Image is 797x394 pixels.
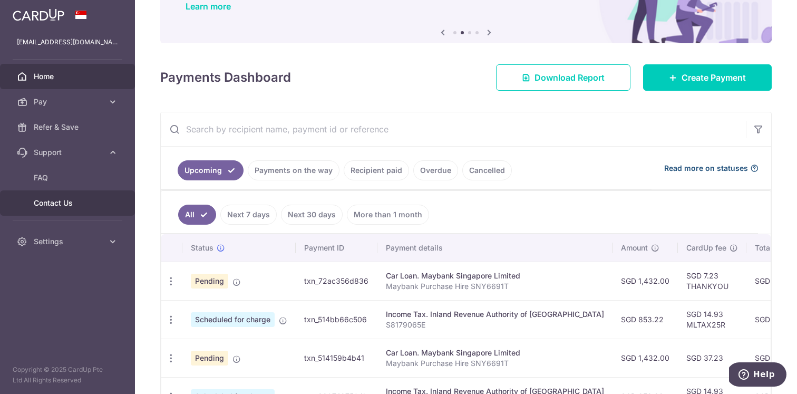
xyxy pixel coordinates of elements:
[17,37,118,47] p: [EMAIL_ADDRESS][DOMAIN_NAME]
[13,8,64,21] img: CardUp
[296,300,377,339] td: txn_514bb66c506
[678,262,746,300] td: SGD 7.23 THANKYOU
[386,281,604,292] p: Maybank Purchase Hire SNY6691T
[462,160,512,180] a: Cancelled
[496,64,630,91] a: Download Report
[643,64,772,91] a: Create Payment
[191,274,228,289] span: Pending
[386,358,604,369] p: Maybank Purchase Hire SNY6691T
[248,160,339,180] a: Payments on the way
[613,339,678,377] td: SGD 1,432.00
[755,243,790,253] span: Total amt.
[682,71,746,84] span: Create Payment
[386,348,604,358] div: Car Loan. Maybank Singapore Limited
[281,205,343,225] a: Next 30 days
[686,243,726,253] span: CardUp fee
[678,300,746,339] td: SGD 14.93 MLTAX25R
[678,339,746,377] td: SGD 37.23
[34,198,103,208] span: Contact Us
[613,300,678,339] td: SGD 853.22
[664,163,759,174] a: Read more on statuses
[160,68,291,87] h4: Payments Dashboard
[729,362,786,389] iframe: Opens a widget where you can find more information
[534,71,605,84] span: Download Report
[621,243,648,253] span: Amount
[34,97,103,107] span: Pay
[296,234,377,262] th: Payment ID
[191,312,275,327] span: Scheduled for charge
[34,122,103,132] span: Refer & Save
[664,163,748,174] span: Read more on statuses
[220,205,277,225] a: Next 7 days
[386,309,604,320] div: Income Tax. Inland Revenue Authority of [GEOGRAPHIC_DATA]
[178,205,216,225] a: All
[191,243,213,253] span: Status
[186,1,231,12] a: Learn more
[296,339,377,377] td: txn_514159b4b41
[34,236,103,247] span: Settings
[191,351,228,366] span: Pending
[386,271,604,281] div: Car Loan. Maybank Singapore Limited
[386,320,604,330] p: S8179065E
[344,160,409,180] a: Recipient paid
[34,71,103,82] span: Home
[296,262,377,300] td: txn_72ac356d836
[613,262,678,300] td: SGD 1,432.00
[178,160,244,180] a: Upcoming
[34,147,103,158] span: Support
[34,172,103,183] span: FAQ
[413,160,458,180] a: Overdue
[347,205,429,225] a: More than 1 month
[377,234,613,262] th: Payment details
[161,112,746,146] input: Search by recipient name, payment id or reference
